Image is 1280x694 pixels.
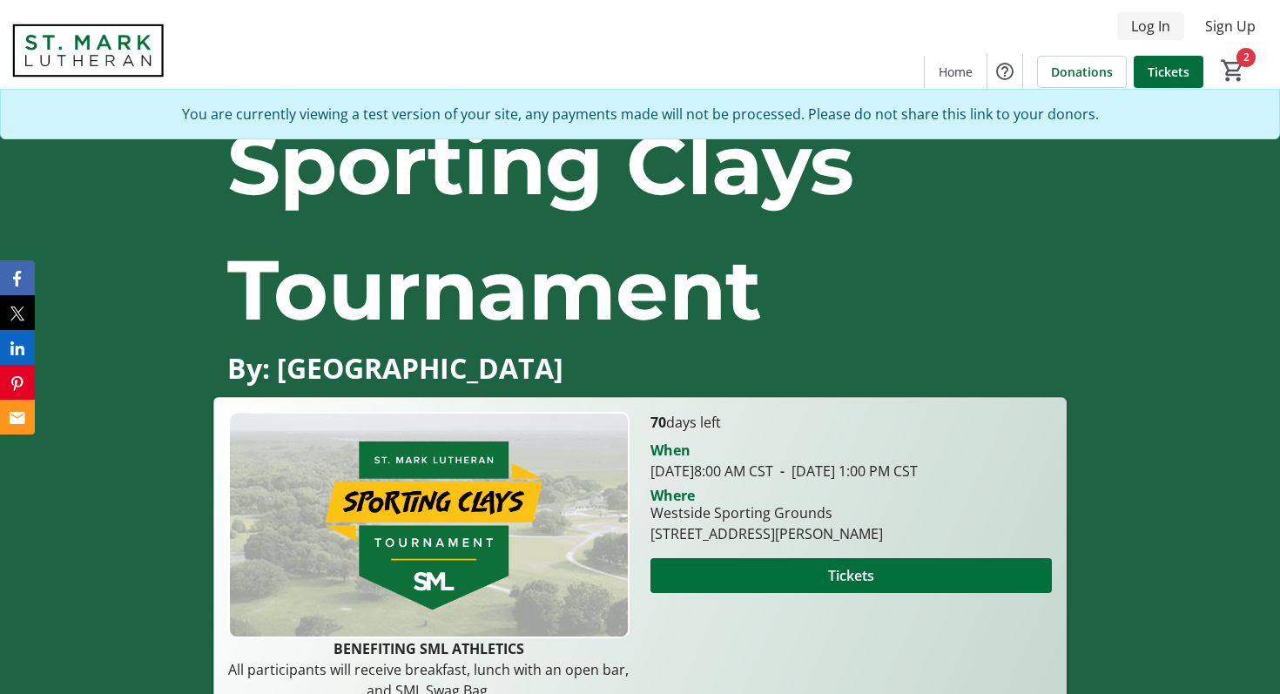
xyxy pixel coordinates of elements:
button: Tickets [650,558,1052,593]
span: [DATE] 8:00 AM CST [650,462,773,481]
span: - [773,462,792,481]
span: Tickets [1148,63,1189,81]
div: Where [650,488,695,502]
img: Campaign CTA Media Photo [228,412,630,637]
span: Tickets [828,565,874,586]
a: Tickets [1134,56,1203,88]
strong: BENEFITING SML ATHLETICS [333,639,524,658]
button: Log In [1117,12,1184,40]
span: Sign Up [1205,16,1256,37]
p: By: [GEOGRAPHIC_DATA] [227,353,1053,383]
button: Sign Up [1191,12,1270,40]
button: Help [987,54,1022,89]
span: [DATE] 1:00 PM CST [773,462,918,481]
span: Log In [1131,16,1170,37]
img: St. Mark Lutheran School's Logo [10,7,165,94]
a: Home [925,56,987,88]
span: Donations [1051,63,1113,81]
span: 70 [650,413,666,432]
div: When [650,440,691,461]
span: Home [939,63,973,81]
button: Cart [1217,55,1249,86]
div: [STREET_ADDRESS][PERSON_NAME] [650,523,883,544]
p: days left [650,412,1052,433]
div: Westside Sporting Grounds [650,502,883,523]
a: Donations [1037,56,1127,88]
